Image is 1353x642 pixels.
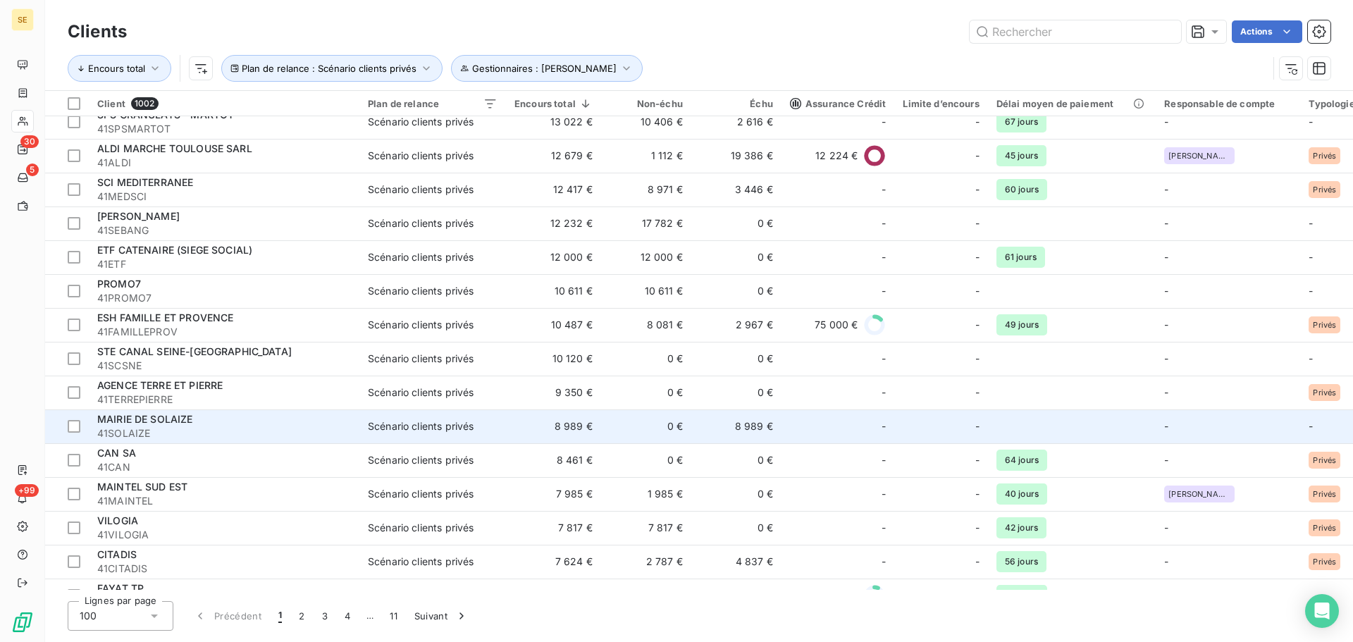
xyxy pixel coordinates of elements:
[368,419,474,433] div: Scénario clients privés
[996,450,1047,471] span: 64 jours
[1164,217,1168,229] span: -
[601,139,691,173] td: 1 112 €
[11,611,34,634] img: Logo LeanPay
[903,98,979,109] div: Limite d’encours
[1309,116,1313,128] span: -
[97,562,351,576] span: 41CITADIS
[1164,420,1168,432] span: -
[996,483,1047,505] span: 40 jours
[975,487,980,501] span: -
[506,477,601,511] td: 7 985 €
[996,98,1147,109] div: Délai moyen de paiement
[1313,152,1336,160] span: Privés
[97,278,141,290] span: PROMO7
[97,393,351,407] span: 41TERREPIERRE
[11,8,34,31] div: SE
[601,443,691,477] td: 0 €
[882,352,886,366] span: -
[97,244,252,256] span: ETF CATENAIRE (SIEGE SOCIAL)
[97,223,351,237] span: 41SEBANG
[11,166,33,189] a: 5
[1313,490,1336,498] span: Privés
[506,511,601,545] td: 7 817 €
[97,325,351,339] span: 41FAMILLEPROV
[601,511,691,545] td: 7 817 €
[691,409,781,443] td: 8 989 €
[975,352,980,366] span: -
[700,98,773,109] div: Échu
[242,63,416,74] span: Plan de relance : Scénario clients privés
[975,419,980,433] span: -
[882,183,886,197] span: -
[368,250,474,264] div: Scénario clients privés
[1309,285,1313,297] span: -
[270,601,290,631] button: 1
[381,601,406,631] button: 11
[1168,490,1230,498] span: [PERSON_NAME]
[601,409,691,443] td: 0 €
[996,551,1046,572] span: 56 jours
[1164,319,1168,331] span: -
[1309,420,1313,432] span: -
[975,183,980,197] span: -
[506,342,601,376] td: 10 120 €
[368,115,474,129] div: Scénario clients privés
[368,149,474,163] div: Scénario clients privés
[1305,594,1339,628] div: Open Intercom Messenger
[506,409,601,443] td: 8 989 €
[1309,217,1313,229] span: -
[1164,352,1168,364] span: -
[601,206,691,240] td: 17 782 €
[691,579,781,612] td: 0 €
[691,477,781,511] td: 0 €
[1313,321,1336,329] span: Privés
[368,521,474,535] div: Scénario clients privés
[970,20,1181,43] input: Rechercher
[97,122,351,136] span: 41SPSMARTOT
[97,447,136,459] span: CAN SA
[97,210,180,222] span: [PERSON_NAME]
[882,216,886,230] span: -
[601,477,691,511] td: 1 985 €
[882,453,886,467] span: -
[368,216,474,230] div: Scénario clients privés
[996,145,1046,166] span: 45 jours
[996,179,1047,200] span: 60 jours
[996,111,1046,132] span: 67 jours
[691,443,781,477] td: 0 €
[1164,454,1168,466] span: -
[691,105,781,139] td: 2 616 €
[882,250,886,264] span: -
[506,173,601,206] td: 12 417 €
[26,163,39,176] span: 5
[506,206,601,240] td: 12 232 €
[691,274,781,308] td: 0 €
[97,257,351,271] span: 41ETF
[975,216,980,230] span: -
[97,460,351,474] span: 41CAN
[691,240,781,274] td: 0 €
[1309,589,1313,601] span: -
[1164,521,1168,533] span: -
[368,352,474,366] div: Scénario clients privés
[1164,98,1292,109] div: Responsable de compte
[97,481,187,493] span: MAINTEL SUD EST
[97,494,351,508] span: 41MAINTEL
[506,274,601,308] td: 10 611 €
[601,173,691,206] td: 8 971 €
[1164,183,1168,195] span: -
[506,308,601,342] td: 10 487 €
[185,601,270,631] button: Précédent
[97,311,233,323] span: ESH FAMILLE ET PROVENCE
[882,284,886,298] span: -
[368,183,474,197] div: Scénario clients privés
[97,142,252,154] span: ALDI MARCHE TOULOUSE SARL
[68,19,127,44] h3: Clients
[97,413,193,425] span: MAIRIE DE SOLAIZE
[368,555,474,569] div: Scénario clients privés
[131,97,159,110] span: 1002
[88,63,145,74] span: Encours total
[601,308,691,342] td: 8 081 €
[882,521,886,535] span: -
[610,98,683,109] div: Non-échu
